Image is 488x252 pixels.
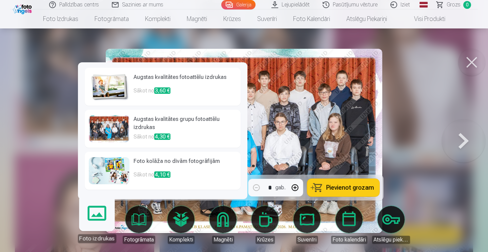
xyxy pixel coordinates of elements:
a: Fotogrāmata [120,206,158,244]
a: Augstas kvalitātes grupu fotoattēlu izdrukasSākot no4,30 € [85,110,241,148]
a: Foto kolāža no divām fotogrāfijāmSākot no4,10 € [85,152,241,190]
span: Pievienot grozam [326,185,374,191]
span: 4,30 € [154,133,170,140]
a: Foto kalendāri [285,9,338,28]
a: Komplekti [137,9,179,28]
div: Komplekti [168,236,195,244]
a: Krūzes [215,9,249,28]
span: Grozs [447,1,461,9]
a: Magnēti [179,9,215,28]
div: Krūzes [256,236,275,244]
span: 4,10 € [154,171,170,178]
h6: Foto kolāža no divām fotogrāfijām [134,157,237,171]
button: Pievienot grozam [307,179,380,196]
p: Sākot no [134,87,237,100]
span: 0 [463,1,471,9]
a: Suvenīri [288,206,326,244]
a: Visi produkti [395,9,453,28]
div: Foto kalendāri [331,236,367,244]
a: Fotogrāmata [86,9,137,28]
h6: Augstas kvalitātes grupu fotoattēlu izdrukas [134,115,237,133]
a: Suvenīri [249,9,285,28]
a: Atslēgu piekariņi [372,206,410,244]
a: Atslēgu piekariņi [338,9,395,28]
a: Komplekti [162,206,200,244]
img: /fa1 [13,3,34,14]
p: Sākot no [134,171,237,184]
div: Suvenīri [296,236,318,244]
div: Fotogrāmata [123,236,155,244]
a: Foto kalendāri [330,206,368,244]
a: Foto izdrukas [76,201,118,243]
div: Atslēgu piekariņi [372,236,410,244]
div: gab. [276,184,286,192]
h6: Augstas kvalitātes fotoattēlu izdrukas [134,73,237,87]
div: Foto izdrukas [78,234,116,243]
a: Krūzes [246,206,284,244]
p: Sākot no [134,133,237,142]
span: 3,60 € [154,87,170,94]
div: Magnēti [212,236,234,244]
a: Augstas kvalitātes fotoattēlu izdrukasSākot no3,60 € [85,68,241,106]
a: Magnēti [204,206,242,244]
a: Foto izdrukas [35,9,86,28]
